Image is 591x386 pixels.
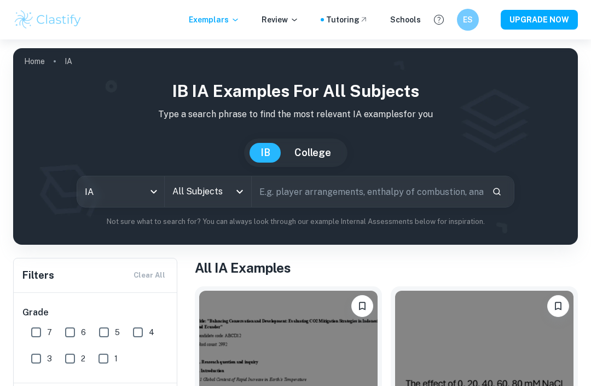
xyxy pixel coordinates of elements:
[390,14,421,26] a: Schools
[262,14,299,26] p: Review
[65,55,72,67] p: IA
[22,79,569,103] h1: IB IA examples for all subjects
[195,258,578,278] h1: All IA Examples
[13,9,83,31] img: Clastify logo
[47,353,52,365] span: 3
[326,14,368,26] a: Tutoring
[77,176,164,207] div: IA
[81,353,85,365] span: 2
[351,295,373,317] button: Bookmark
[488,182,506,201] button: Search
[81,326,86,338] span: 6
[430,10,448,29] button: Help and Feedback
[22,216,569,227] p: Not sure what to search for? You can always look through our example Internal Assessments below f...
[501,10,578,30] button: UPGRADE NOW
[457,9,479,31] button: ES
[22,306,169,319] h6: Grade
[250,143,281,163] button: IB
[252,176,483,207] input: E.g. player arrangements, enthalpy of combustion, analysis of a big city...
[22,268,54,283] h6: Filters
[24,54,45,69] a: Home
[189,14,240,26] p: Exemplars
[115,326,120,338] span: 5
[22,108,569,121] p: Type a search phrase to find the most relevant IA examples for you
[47,326,52,338] span: 7
[462,14,474,26] h6: ES
[283,143,342,163] button: College
[114,353,118,365] span: 1
[149,326,154,338] span: 4
[13,48,578,245] img: profile cover
[547,295,569,317] button: Bookmark
[232,184,247,199] button: Open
